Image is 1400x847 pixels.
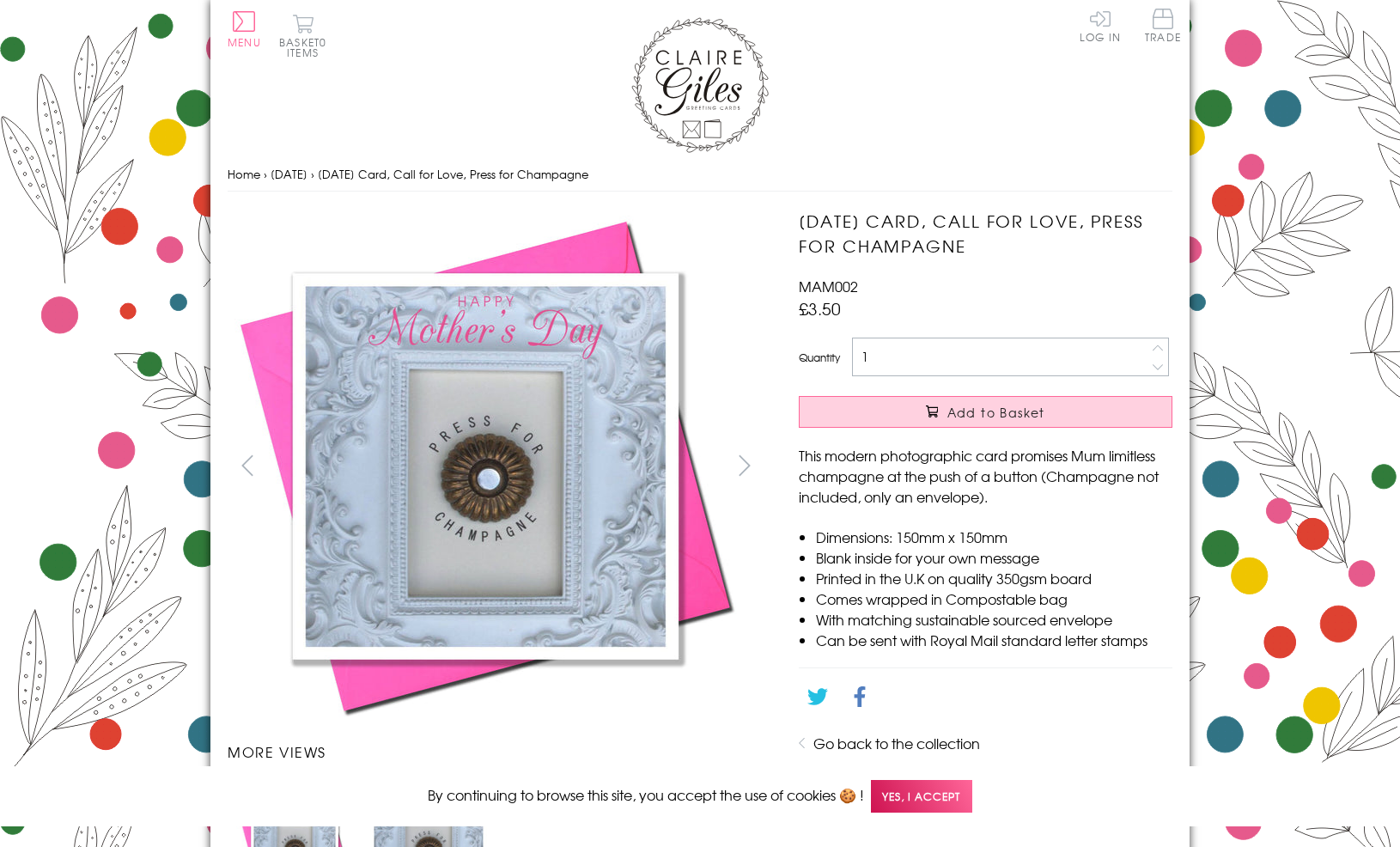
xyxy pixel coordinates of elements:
[318,166,588,182] span: [DATE] Card, Call for Love, Press for Champagne
[1145,9,1181,42] span: Trade
[726,446,764,484] button: next
[799,396,1172,428] button: Add to Basket
[816,547,1172,568] li: Blank inside for your own message
[228,157,1172,192] nav: breadcrumbs
[799,350,840,365] label: Quantity
[228,741,764,762] h3: More views
[799,209,1172,259] h1: [DATE] Card, Call for Love, Press for Champagne
[816,609,1172,630] li: With matching sustainable sourced envelope
[799,445,1172,507] p: This modern photographic card promises Mum limitless champagne at the push of a button (Champagne...
[228,209,743,724] img: Mother's Day Card, Call for Love, Press for Champagne
[816,568,1172,588] li: Printed in the U.K on quality 350gsm board
[1145,9,1181,46] a: Trade
[816,630,1172,650] li: Can be sent with Royal Mail standard letter stamps
[799,296,841,320] span: £3.50
[1080,9,1121,42] a: Log In
[871,780,972,813] span: Yes, I accept
[813,733,980,753] a: Go back to the collection
[228,34,261,50] span: Menu
[228,11,261,47] button: Menu
[228,446,266,484] button: prev
[631,17,769,153] img: Claire Giles Greetings Cards
[799,276,858,296] span: MAM002
[311,166,314,182] span: ›
[279,14,326,58] button: Basket0 items
[287,34,326,60] span: 0 items
[816,588,1172,609] li: Comes wrapped in Compostable bag
[816,527,1172,547] li: Dimensions: 150mm x 150mm
[947,404,1045,421] span: Add to Basket
[228,166,260,182] a: Home
[264,166,267,182] span: ›
[271,166,307,182] a: [DATE]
